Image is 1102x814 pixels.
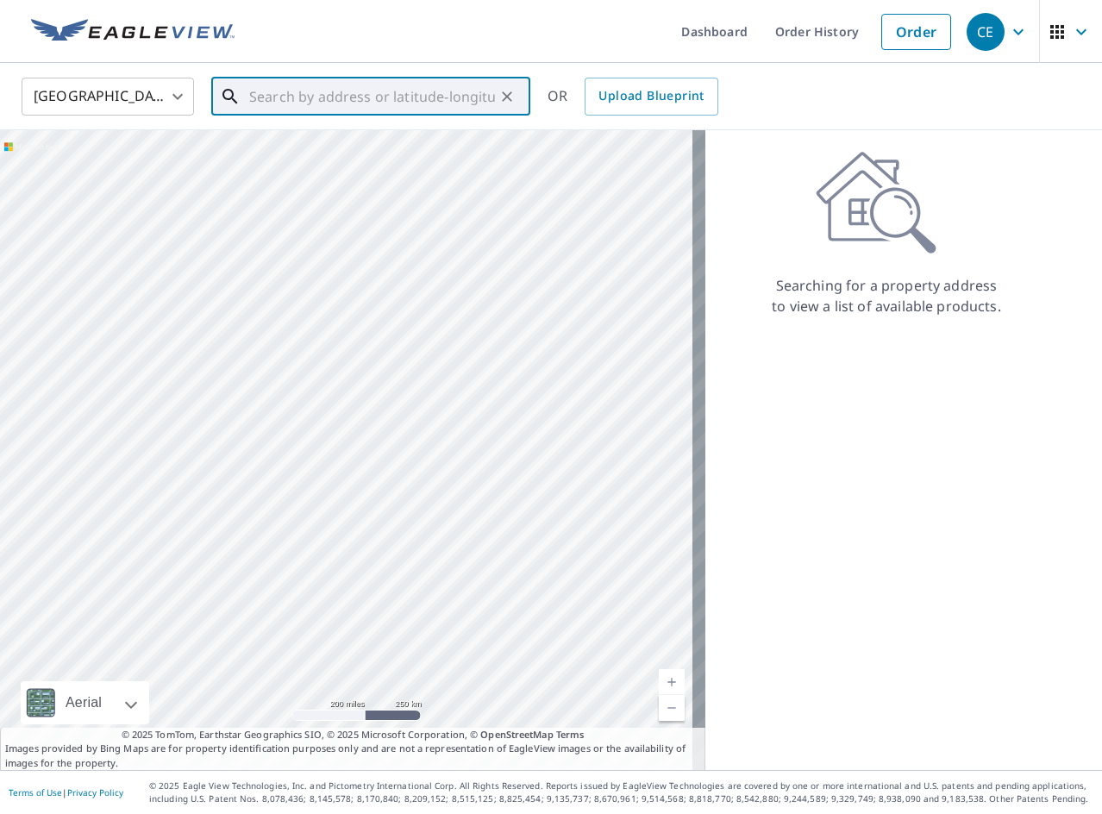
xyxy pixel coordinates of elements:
[9,786,62,798] a: Terms of Use
[480,728,553,741] a: OpenStreetMap
[21,681,149,724] div: Aerial
[495,85,519,109] button: Clear
[967,13,1005,51] div: CE
[881,14,951,50] a: Order
[249,72,495,121] input: Search by address or latitude-longitude
[67,786,123,798] a: Privacy Policy
[548,78,718,116] div: OR
[9,787,123,798] p: |
[659,695,685,721] a: Current Level 5, Zoom Out
[22,72,194,121] div: [GEOGRAPHIC_DATA]
[60,681,107,724] div: Aerial
[598,85,704,107] span: Upload Blueprint
[122,728,585,742] span: © 2025 TomTom, Earthstar Geographics SIO, © 2025 Microsoft Corporation, ©
[659,669,685,695] a: Current Level 5, Zoom In
[585,78,717,116] a: Upload Blueprint
[556,728,585,741] a: Terms
[771,275,1002,316] p: Searching for a property address to view a list of available products.
[149,780,1093,805] p: © 2025 Eagle View Technologies, Inc. and Pictometry International Corp. All Rights Reserved. Repo...
[31,19,235,45] img: EV Logo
